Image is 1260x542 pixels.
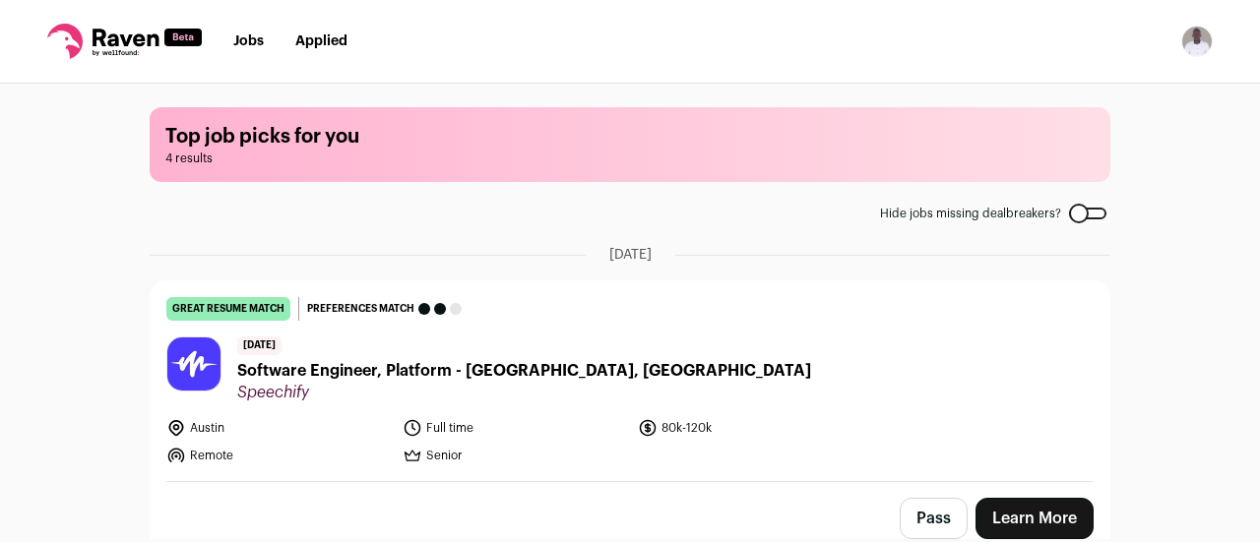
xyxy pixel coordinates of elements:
span: 4 results [165,151,1095,166]
button: Pass [900,498,968,539]
span: [DATE] [237,336,282,355]
li: Remote [166,446,391,465]
img: 15585523-medium_jpg [1181,26,1213,57]
li: 80k-120k [638,418,862,438]
li: Austin [166,418,391,438]
li: Full time [403,418,627,438]
span: Speechify [237,383,811,402]
span: Software Engineer, Platform - [GEOGRAPHIC_DATA], [GEOGRAPHIC_DATA] [237,359,811,383]
span: Preferences match [307,299,414,319]
a: Learn More [976,498,1094,539]
button: Open dropdown [1181,26,1213,57]
span: [DATE] [609,245,652,265]
img: 59b05ed76c69f6ff723abab124283dfa738d80037756823f9fc9e3f42b66bce3.jpg [167,337,220,391]
span: Hide jobs missing dealbreakers? [880,206,1061,221]
div: great resume match [166,297,290,321]
li: Senior [403,446,627,465]
a: Jobs [233,34,264,48]
h1: Top job picks for you [165,123,1095,151]
a: Applied [295,34,347,48]
a: great resume match Preferences match [DATE] Software Engineer, Platform - [GEOGRAPHIC_DATA], [GEO... [151,281,1109,481]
